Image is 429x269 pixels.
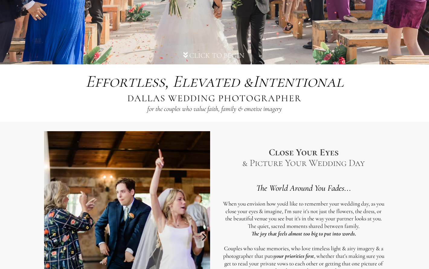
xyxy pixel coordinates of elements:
[319,230,323,237] em: to
[189,51,244,60] div: Click to Begin
[342,230,355,237] em: words
[278,230,287,237] em: feels
[256,183,351,193] span: The World Around You Fades...
[85,71,344,92] em: Intentional
[147,105,282,113] em: for the couples who value faith, family & emotive imagery
[251,230,259,237] em: The
[332,230,341,237] em: into
[222,200,385,222] p: When you envision how you'd like to remember your wedding day, as you close your eyes & imagine, ...
[274,252,284,259] em: your
[172,71,253,92] span: Elevated &
[268,230,277,237] em: that
[303,230,310,237] em: too
[306,252,314,259] em: first
[85,71,168,92] span: Effortless,
[127,92,302,104] span: DALLAS WEDDING PHOTOGRAPHER
[269,146,339,158] span: Close Your Eyes
[324,230,331,237] em: put
[285,252,304,259] em: priorities
[311,230,318,237] em: big
[222,222,385,230] p: The quiet, sacred moments shared between family.
[288,230,302,237] em: almost
[260,230,267,237] em: joy
[268,230,356,237] strong: .
[177,51,252,60] button: Click to Begin
[242,157,365,168] h1: & Picture Your Wedding Day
